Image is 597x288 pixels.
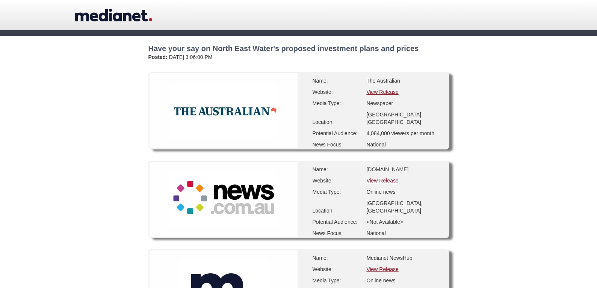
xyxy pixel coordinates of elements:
[313,100,361,107] div: Media Type:
[366,130,441,137] div: 4,084,000 viewers per month
[313,218,361,226] div: Potential Audience:
[313,77,361,84] div: Name:
[366,77,441,84] div: The Australian
[313,177,361,184] div: Website:
[148,53,449,61] div: [DATE] 3:06:00 PM
[313,254,361,262] div: Name:
[313,229,361,237] div: News Focus:
[148,44,449,53] h2: Have your say on North East Water's proposed investment plans and prices
[366,229,441,237] div: National
[313,265,361,273] div: Website:
[366,89,398,95] a: View Release
[169,83,278,138] img: The Australian
[313,141,361,148] div: News Focus:
[313,88,361,96] div: Website:
[169,170,278,228] img: News.com.au
[313,130,361,137] div: Potential Audience:
[366,141,441,148] div: National
[313,188,361,196] div: Media Type:
[366,100,441,107] div: Newspaper
[366,188,441,196] div: Online news
[366,254,441,262] div: Medianet NewsHub
[366,166,441,173] div: [DOMAIN_NAME]
[313,118,361,126] div: Location:
[148,54,168,60] strong: Posted:
[313,207,361,214] div: Location:
[366,218,441,226] div: <Not Available>
[313,166,361,173] div: Name:
[366,199,441,214] div: [GEOGRAPHIC_DATA], [GEOGRAPHIC_DATA]
[366,266,398,272] a: View Release
[366,111,441,126] div: [GEOGRAPHIC_DATA], [GEOGRAPHIC_DATA]
[366,178,398,184] a: View Release
[75,6,152,24] a: medianet
[313,277,361,284] div: Media Type:
[366,277,441,284] div: Online news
